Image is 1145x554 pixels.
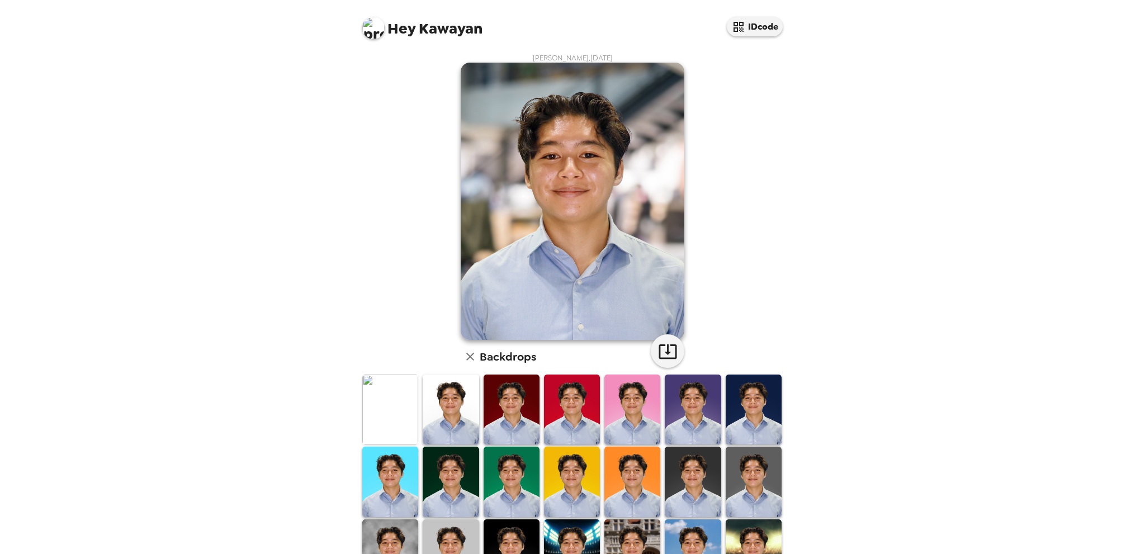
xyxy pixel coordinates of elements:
[533,53,613,63] span: [PERSON_NAME] , [DATE]
[387,18,415,39] span: Hey
[362,375,418,444] img: Original
[362,11,482,36] span: Kawayan
[480,348,536,366] h6: Backdrops
[362,17,385,39] img: profile pic
[727,17,783,36] button: IDcode
[461,63,684,340] img: user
